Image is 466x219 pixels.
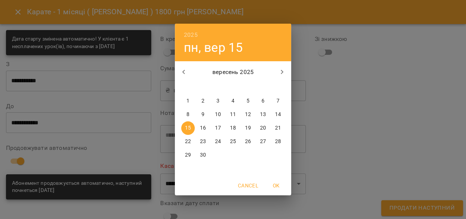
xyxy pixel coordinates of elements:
[185,124,191,132] p: 15
[185,151,191,159] p: 29
[241,94,255,108] button: 5
[260,138,266,145] p: 27
[267,181,285,190] span: OK
[196,135,210,148] button: 23
[216,97,219,105] p: 3
[215,138,221,145] p: 24
[200,151,206,159] p: 30
[256,121,270,135] button: 20
[262,97,265,105] p: 6
[196,83,210,91] span: вт
[211,121,225,135] button: 17
[256,108,270,121] button: 13
[185,138,191,145] p: 22
[230,124,236,132] p: 18
[226,94,240,108] button: 4
[211,135,225,148] button: 24
[245,111,251,118] p: 12
[230,138,236,145] p: 25
[277,97,280,105] p: 7
[215,111,221,118] p: 10
[275,111,281,118] p: 14
[264,179,288,192] button: OK
[196,121,210,135] button: 16
[181,108,195,121] button: 8
[211,94,225,108] button: 3
[200,124,206,132] p: 16
[196,148,210,162] button: 30
[271,108,285,121] button: 14
[226,135,240,148] button: 25
[271,135,285,148] button: 28
[193,68,274,77] p: вересень 2025
[200,138,206,145] p: 23
[230,111,236,118] p: 11
[181,148,195,162] button: 29
[226,108,240,121] button: 11
[184,30,198,40] button: 2025
[275,124,281,132] p: 21
[241,108,255,121] button: 12
[256,94,270,108] button: 6
[241,83,255,91] span: пт
[256,83,270,91] span: сб
[260,124,266,132] p: 20
[226,83,240,91] span: чт
[196,94,210,108] button: 2
[184,40,243,55] button: пн, вер 15
[226,121,240,135] button: 18
[181,121,195,135] button: 15
[238,181,258,190] span: Cancel
[271,121,285,135] button: 21
[211,108,225,121] button: 10
[211,83,225,91] span: ср
[235,179,261,192] button: Cancel
[181,135,195,148] button: 22
[245,124,251,132] p: 19
[275,138,281,145] p: 28
[241,121,255,135] button: 19
[196,108,210,121] button: 9
[181,83,195,91] span: пн
[241,135,255,148] button: 26
[260,111,266,118] p: 13
[201,111,204,118] p: 9
[215,124,221,132] p: 17
[245,138,251,145] p: 26
[201,97,204,105] p: 2
[247,97,250,105] p: 5
[271,94,285,108] button: 7
[186,111,189,118] p: 8
[181,94,195,108] button: 1
[256,135,270,148] button: 27
[231,97,235,105] p: 4
[186,97,189,105] p: 1
[271,83,285,91] span: нд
